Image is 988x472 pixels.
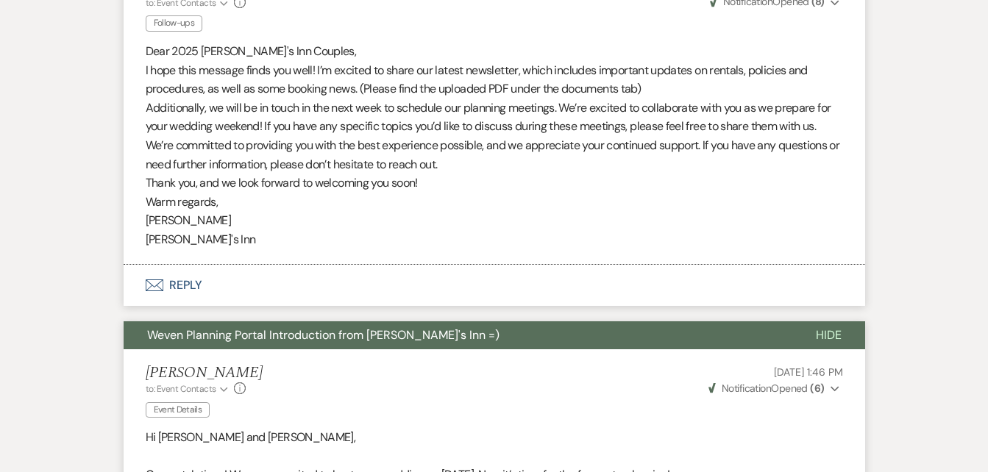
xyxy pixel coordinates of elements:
[146,193,843,212] p: Warm regards,
[146,402,210,418] span: Event Details
[146,136,843,174] p: We’re committed to providing you with the best experience possible, and we appreciate your contin...
[706,381,843,396] button: NotificationOpened (6)
[816,327,842,343] span: Hide
[147,327,500,343] span: Weven Planning Portal Introduction from [PERSON_NAME]'s Inn =)
[146,211,843,230] p: [PERSON_NAME]
[810,382,824,395] strong: ( 6 )
[774,365,842,379] span: [DATE] 1:46 PM
[146,364,263,382] h5: [PERSON_NAME]
[146,42,843,61] p: Dear 2025 [PERSON_NAME]'s Inn Couples,
[146,99,843,136] p: Additionally, we will be in touch in the next week to schedule our planning meetings. We’re excit...
[146,15,203,31] span: Follow-ups
[146,61,843,99] p: I hope this message finds you well! I’m excited to share our latest newsletter, which includes im...
[146,382,230,396] button: to: Event Contacts
[146,383,216,395] span: to: Event Contacts
[146,174,843,193] p: Thank you, and we look forward to welcoming you soon!
[708,382,825,395] span: Opened
[146,429,356,445] span: Hi [PERSON_NAME] and [PERSON_NAME],
[124,265,865,306] button: Reply
[792,321,865,349] button: Hide
[124,321,792,349] button: Weven Planning Portal Introduction from [PERSON_NAME]'s Inn =)
[146,230,843,249] p: [PERSON_NAME]'s Inn
[722,382,771,395] span: Notification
